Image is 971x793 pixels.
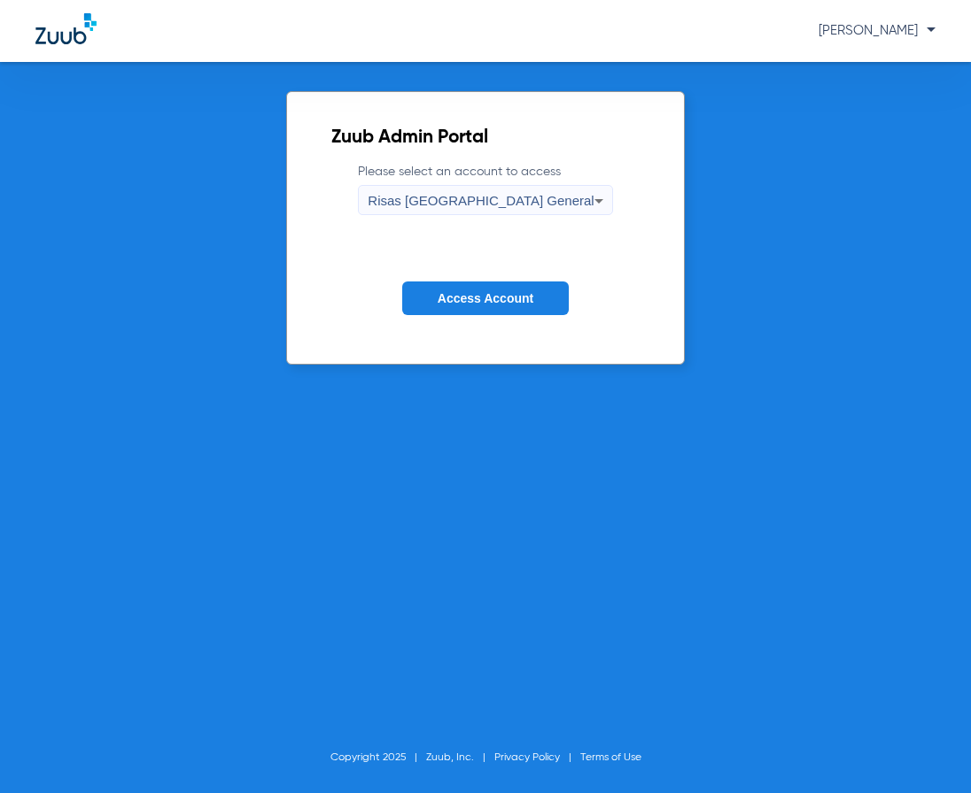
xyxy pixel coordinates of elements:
[358,163,612,215] label: Please select an account to access
[580,752,641,763] a: Terms of Use
[402,281,569,316] button: Access Account
[438,291,533,305] span: Access Account
[426,749,494,766] li: Zuub, Inc.
[330,749,426,766] li: Copyright 2025
[494,752,560,763] a: Privacy Policy
[819,24,936,37] span: [PERSON_NAME]
[368,193,594,208] span: Risas [GEOGRAPHIC_DATA] General
[882,708,971,793] iframe: Chat Widget
[35,13,97,44] img: Zuub Logo
[331,129,639,147] h2: Zuub Admin Portal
